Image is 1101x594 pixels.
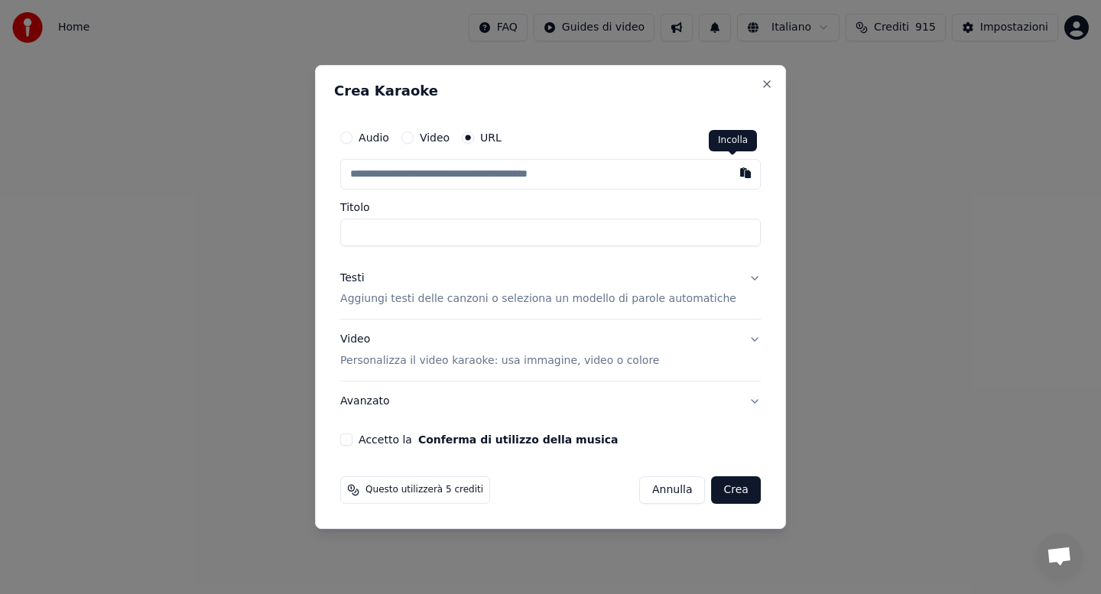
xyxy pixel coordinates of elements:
[340,202,761,213] label: Titolo
[359,434,618,445] label: Accetto la
[418,434,619,445] button: Accetto la
[340,292,736,307] p: Aggiungi testi delle canzoni o seleziona un modello di parole automatiche
[365,484,483,496] span: Questo utilizzerà 5 crediti
[340,320,761,381] button: VideoPersonalizza il video karaoke: usa immagine, video o colore
[340,258,761,320] button: TestiAggiungi testi delle canzoni o seleziona un modello di parole automatiche
[359,132,389,143] label: Audio
[420,132,450,143] label: Video
[712,476,761,504] button: Crea
[334,84,767,98] h2: Crea Karaoke
[340,333,659,369] div: Video
[709,130,757,151] div: Incolla
[340,271,364,286] div: Testi
[340,353,659,368] p: Personalizza il video karaoke: usa immagine, video o colore
[340,381,761,421] button: Avanzato
[639,476,706,504] button: Annulla
[480,132,502,143] label: URL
